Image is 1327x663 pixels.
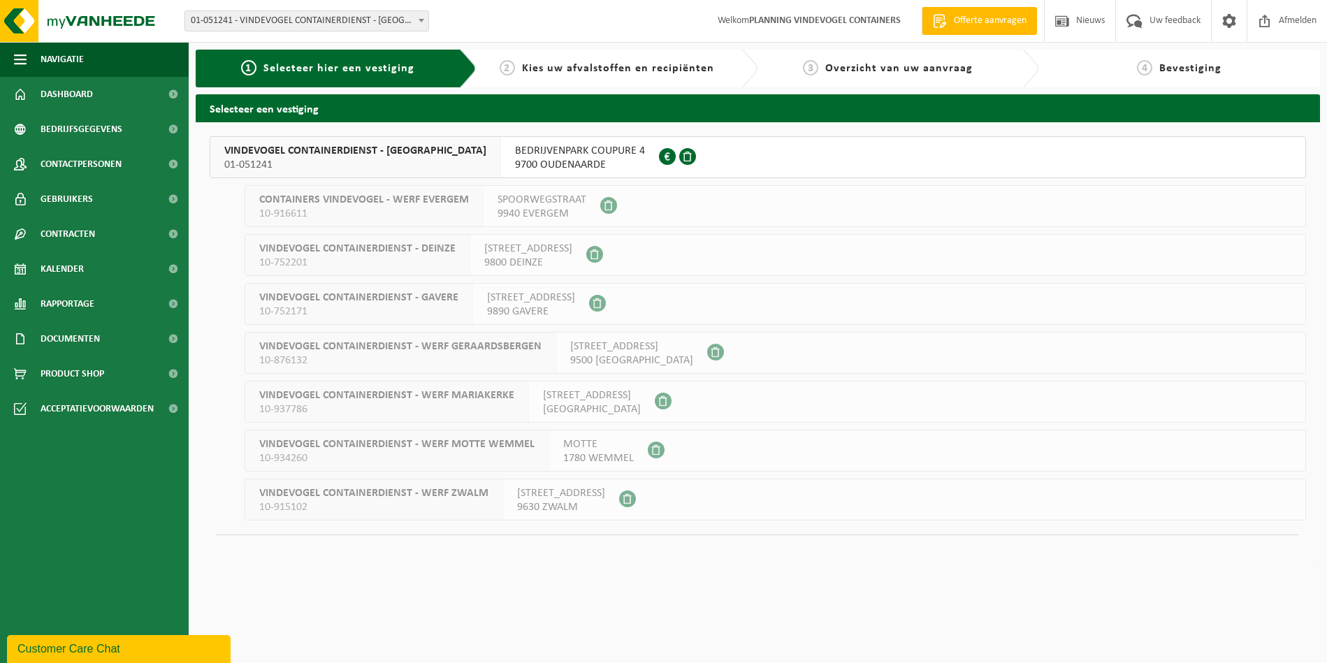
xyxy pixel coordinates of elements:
span: [STREET_ADDRESS] [484,242,572,256]
span: 9630 ZWALM [517,500,605,514]
strong: PLANNING VINDEVOGEL CONTAINERS [749,15,901,26]
span: VINDEVOGEL CONTAINERDIENST - WERF GERAARDSBERGEN [259,340,542,354]
span: Product Shop [41,356,104,391]
span: VINDEVOGEL CONTAINERDIENST - WERF ZWALM [259,486,488,500]
span: CONTAINERS VINDEVOGEL - WERF EVERGEM [259,193,469,207]
span: 10-876132 [259,354,542,367]
span: 10-752201 [259,256,456,270]
span: BEDRIJVENPARK COUPURE 4 [515,144,645,158]
span: VINDEVOGEL CONTAINERDIENST - WERF MOTTE WEMMEL [259,437,535,451]
span: 10-915102 [259,500,488,514]
span: Gebruikers [41,182,93,217]
span: Contracten [41,217,95,252]
span: [STREET_ADDRESS] [487,291,575,305]
span: Navigatie [41,42,84,77]
span: VINDEVOGEL CONTAINERDIENST - GAVERE [259,291,458,305]
span: 9700 OUDENAARDE [515,158,645,172]
span: 9890 GAVERE [487,305,575,319]
span: 01-051241 - VINDEVOGEL CONTAINERDIENST - OUDENAARDE - OUDENAARDE [184,10,429,31]
span: 1780 WEMMEL [563,451,634,465]
span: Rapportage [41,286,94,321]
span: 10-937786 [259,402,514,416]
span: 9940 EVERGEM [498,207,586,221]
span: 10-916611 [259,207,469,221]
iframe: chat widget [7,632,233,663]
span: 9800 DEINZE [484,256,572,270]
span: Documenten [41,321,100,356]
span: Kalender [41,252,84,286]
span: 10-934260 [259,451,535,465]
span: [STREET_ADDRESS] [517,486,605,500]
span: Kies uw afvalstoffen en recipiënten [522,63,714,74]
span: Selecteer hier een vestiging [263,63,414,74]
button: VINDEVOGEL CONTAINERDIENST - [GEOGRAPHIC_DATA] 01-051241 BEDRIJVENPARK COUPURE 49700 OUDENAARDE [210,136,1306,178]
span: 9500 [GEOGRAPHIC_DATA] [570,354,693,367]
span: [STREET_ADDRESS] [543,388,641,402]
span: Acceptatievoorwaarden [41,391,154,426]
span: 3 [803,60,818,75]
span: Overzicht van uw aanvraag [825,63,973,74]
span: SPOORWEGSTRAAT [498,193,586,207]
span: Dashboard [41,77,93,112]
span: Offerte aanvragen [950,14,1030,28]
span: VINDEVOGEL CONTAINERDIENST - DEINZE [259,242,456,256]
span: Bevestiging [1159,63,1221,74]
h2: Selecteer een vestiging [196,94,1320,122]
span: [GEOGRAPHIC_DATA] [543,402,641,416]
span: 1 [241,60,256,75]
span: VINDEVOGEL CONTAINERDIENST - [GEOGRAPHIC_DATA] [224,144,486,158]
span: Bedrijfsgegevens [41,112,122,147]
span: 4 [1137,60,1152,75]
span: 01-051241 - VINDEVOGEL CONTAINERDIENST - OUDENAARDE - OUDENAARDE [185,11,428,31]
span: 2 [500,60,515,75]
a: Offerte aanvragen [922,7,1037,35]
span: Contactpersonen [41,147,122,182]
span: VINDEVOGEL CONTAINERDIENST - WERF MARIAKERKE [259,388,514,402]
span: 10-752171 [259,305,458,319]
span: 01-051241 [224,158,486,172]
span: [STREET_ADDRESS] [570,340,693,354]
span: MOTTE [563,437,634,451]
